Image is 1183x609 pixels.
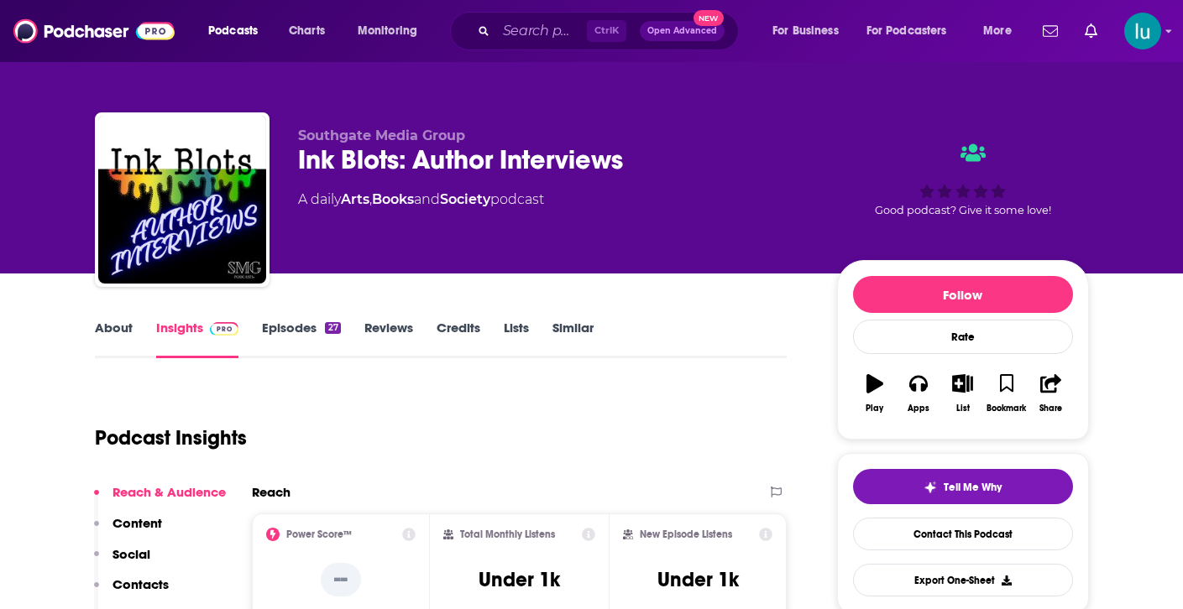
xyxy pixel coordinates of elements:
[640,528,732,540] h2: New Episode Listens
[113,484,226,500] p: Reach & Audience
[552,320,594,358] a: Similar
[95,320,133,358] a: About
[866,403,883,414] div: Play
[657,567,739,592] h3: Under 1k
[252,484,291,500] h2: Reach
[325,322,340,334] div: 27
[504,320,529,358] a: Lists
[208,19,258,43] span: Podcasts
[985,363,1029,424] button: Bookmark
[897,363,940,424] button: Apps
[321,563,361,596] p: --
[372,191,414,207] a: Books
[837,128,1089,232] div: Good podcast? Give it some love!
[956,403,970,414] div: List
[346,18,439,44] button: open menu
[13,15,175,47] img: Podchaser - Follow, Share and Rate Podcasts
[414,191,440,207] span: and
[944,481,1002,494] span: Tell Me Why
[940,363,984,424] button: List
[460,528,555,540] h2: Total Monthly Listens
[924,481,937,494] img: tell me why sparkle
[694,10,724,26] span: New
[113,546,150,562] p: Social
[289,19,325,43] span: Charts
[466,12,755,50] div: Search podcasts, credits, & more...
[987,403,1026,414] div: Bookmark
[94,546,150,577] button: Social
[94,515,162,546] button: Content
[908,403,929,414] div: Apps
[1078,17,1104,45] a: Show notifications dropdown
[113,576,169,592] p: Contacts
[853,469,1073,504] button: tell me why sparkleTell Me Why
[298,190,544,210] div: A daily podcast
[853,518,1073,550] a: Contact This Podcast
[196,18,280,44] button: open menu
[1039,403,1062,414] div: Share
[853,276,1073,313] button: Follow
[1124,13,1161,49] span: Logged in as lusodano
[971,18,1033,44] button: open menu
[286,528,352,540] h2: Power Score™
[983,19,1012,43] span: More
[1124,13,1161,49] img: User Profile
[761,18,860,44] button: open menu
[856,18,971,44] button: open menu
[587,20,626,42] span: Ctrl K
[440,191,490,207] a: Society
[95,425,247,450] h1: Podcast Insights
[278,18,335,44] a: Charts
[1036,17,1065,45] a: Show notifications dropdown
[369,191,372,207] span: ,
[496,18,587,44] input: Search podcasts, credits, & more...
[866,19,947,43] span: For Podcasters
[262,320,340,358] a: Episodes27
[640,21,725,41] button: Open AdvancedNew
[341,191,369,207] a: Arts
[853,564,1073,596] button: Export One-Sheet
[210,322,239,336] img: Podchaser Pro
[98,116,266,284] img: Ink Blots: Author Interviews
[156,320,239,358] a: InsightsPodchaser Pro
[853,363,897,424] button: Play
[94,484,226,515] button: Reach & Audience
[1124,13,1161,49] button: Show profile menu
[358,19,417,43] span: Monitoring
[94,576,169,607] button: Contacts
[437,320,480,358] a: Credits
[853,320,1073,354] div: Rate
[647,27,717,35] span: Open Advanced
[479,567,560,592] h3: Under 1k
[364,320,413,358] a: Reviews
[298,128,465,143] span: Southgate Media Group
[113,515,162,531] p: Content
[772,19,839,43] span: For Business
[1029,363,1072,424] button: Share
[875,204,1051,216] span: Good podcast? Give it some love!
